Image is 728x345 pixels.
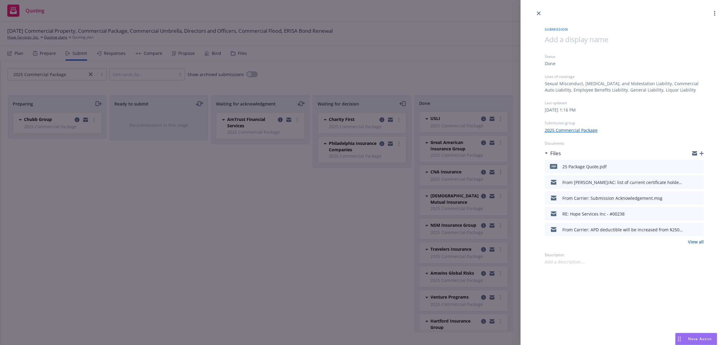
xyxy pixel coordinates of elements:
[545,80,704,93] div: Sexual Misconduct, [MEDICAL_DATA], and Molestation Liability, Commercial Auto Liability, Employee...
[545,100,704,106] div: Last updated
[686,226,691,233] button: download file
[550,149,561,157] h3: Files
[686,163,691,170] button: download file
[545,74,704,79] div: Lines of coverage
[686,194,691,202] button: download file
[686,210,691,217] button: download file
[696,163,701,170] button: preview file
[686,179,691,186] button: download file
[545,60,555,67] div: Done
[545,54,704,59] div: Status
[545,252,704,257] div: Description
[676,333,683,345] div: Drag to move
[675,333,717,345] button: Nova Assist
[545,120,704,126] div: Submission group
[688,336,712,341] span: Nova Assist
[711,10,718,17] a: more
[562,195,662,201] div: From Carrier: Submission Acknowledgement.msg
[696,179,701,186] button: preview file
[562,211,625,217] div: RE: Hope Services Inc - #00238
[562,226,684,233] div: From Carrier: APD deductible will be increased from $2500 to $3k at renewal.msg
[688,239,704,245] a: View all
[562,179,684,186] div: From [PERSON_NAME]/AC: list of current certificate holders with 30 day NOC.msg
[545,141,704,146] div: Documents
[562,163,607,170] div: 25 Package Quote.pdf
[545,149,561,157] div: Files
[535,10,542,17] a: close
[545,107,576,113] div: [DATE] 1:16 PM
[545,27,704,32] span: Submission
[696,194,701,202] button: preview file
[696,226,701,233] button: preview file
[550,164,557,169] span: pdf
[545,127,598,133] a: 2025 Commercial Package
[696,210,701,217] button: preview file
